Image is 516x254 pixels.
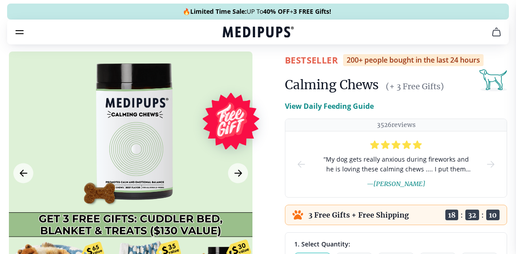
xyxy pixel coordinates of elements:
[377,121,416,129] p: 3526 reviews
[343,54,484,66] div: 200+ people bought in the last 24 hours
[294,240,498,248] div: 1. Select Quantity:
[223,25,294,40] a: Medipups
[386,81,444,91] span: (+ 3 Free Gifts)
[486,21,507,43] button: cart
[367,180,425,188] span: — [PERSON_NAME]
[445,210,458,220] span: 18
[296,131,307,197] button: prev-slide
[486,210,500,220] span: 10
[481,210,484,219] span: :
[285,77,379,93] h1: Calming Chews
[460,210,463,219] span: :
[465,210,479,220] span: 32
[321,155,471,174] span: “ My dog gets really anxious during fireworks and he is loving these calming chews .... I put the...
[485,131,496,197] button: next-slide
[285,54,338,66] span: BestSeller
[308,210,409,219] p: 3 Free Gifts + Free Shipping
[228,163,248,183] button: Next Image
[14,27,25,37] button: burger-menu
[183,7,331,16] span: 🔥 UP To +
[13,163,33,183] button: Previous Image
[285,101,374,111] p: View Daily Feeding Guide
